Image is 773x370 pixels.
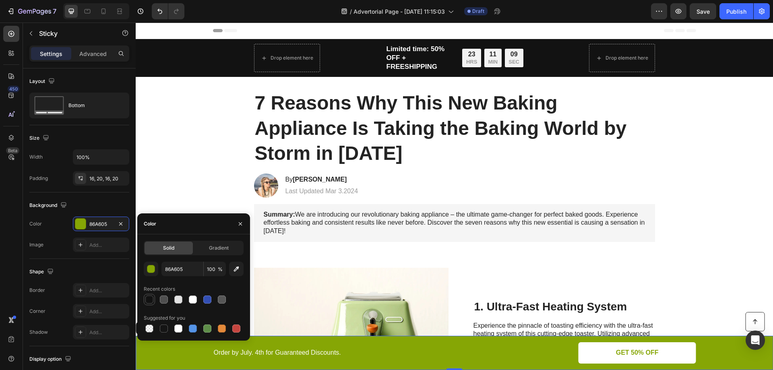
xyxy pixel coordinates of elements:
span: % [218,266,223,273]
p: Advanced [79,50,107,58]
div: 450 [8,86,19,92]
div: Recent colors [144,285,175,293]
div: Suggested for you [144,314,185,322]
p: Experience the pinnacle of toasting efficiency with the ultra-fast heating system of this cutting... [338,299,519,366]
p: Last Updated Mar 3.2024 [150,165,223,173]
div: 86A605 [89,221,113,228]
div: Border [29,287,45,294]
input: Eg: FFFFFF [161,262,203,276]
div: Color [29,220,42,227]
div: Add... [89,287,127,294]
div: Width [29,153,43,161]
div: Drop element here [470,32,513,39]
div: 09 [373,28,384,36]
p: SEC [373,36,384,43]
p: Settings [40,50,62,58]
p: We are introducing our revolutionary baking appliance – the ultimate game-changer for perfect bak... [128,188,510,213]
div: Corner [29,308,45,315]
p: Sticky [39,29,107,38]
button: 7 [3,3,60,19]
strong: [PERSON_NAME] [157,153,211,160]
div: Sticky [10,302,28,309]
input: Auto [73,150,129,164]
div: Color [144,220,156,227]
div: 11 [352,28,362,36]
button: Save [690,3,716,19]
div: Add... [89,242,127,249]
button: Publish [719,3,753,19]
p: HRS [331,36,341,43]
div: Beta [6,147,19,154]
div: Open Intercom Messenger [746,331,765,350]
div: Add... [89,329,127,336]
div: Background [29,200,68,211]
p: Limited time: 50% OFF + FREESHIPPING [251,22,316,49]
span: Save [697,8,710,15]
h2: By [149,152,223,162]
p: GET 50% OFF [480,326,523,335]
div: Add... [89,308,127,315]
span: Draft [472,8,484,15]
span: Gradient [209,244,229,252]
div: Shape [29,267,55,277]
span: Solid [163,244,174,252]
div: Undo/Redo [152,3,184,19]
iframe: To enrich screen reader interactions, please activate Accessibility in Grammarly extension settings [136,23,773,370]
div: 16, 20, 16, 20 [89,175,127,182]
div: Image [29,241,43,248]
span: / [350,7,352,16]
h2: 1. Ultra-Fast Heating System [338,277,519,292]
strong: Summary: [128,188,159,195]
p: MIN [352,36,362,43]
div: 23 [331,28,341,36]
div: Layout [29,76,56,87]
div: Size [29,133,51,144]
div: Bottom [68,96,118,115]
div: Padding [29,175,48,182]
p: 7 [53,6,56,16]
div: Display option [29,354,73,365]
h1: 7 Reasons Why This New Baking Appliance Is Taking the Baking World by Storm in [DATE] [118,67,519,144]
div: Drop element here [135,32,178,39]
span: Advertorial Page - [DATE] 11:15:03 [353,7,445,16]
a: GET 50% OFF [443,320,560,341]
div: Shadow [29,329,48,336]
div: Publish [726,7,746,16]
img: gempages_432750572815254551-0dd52757-f501-4f5a-9003-85088b00a725.webp [118,151,143,175]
